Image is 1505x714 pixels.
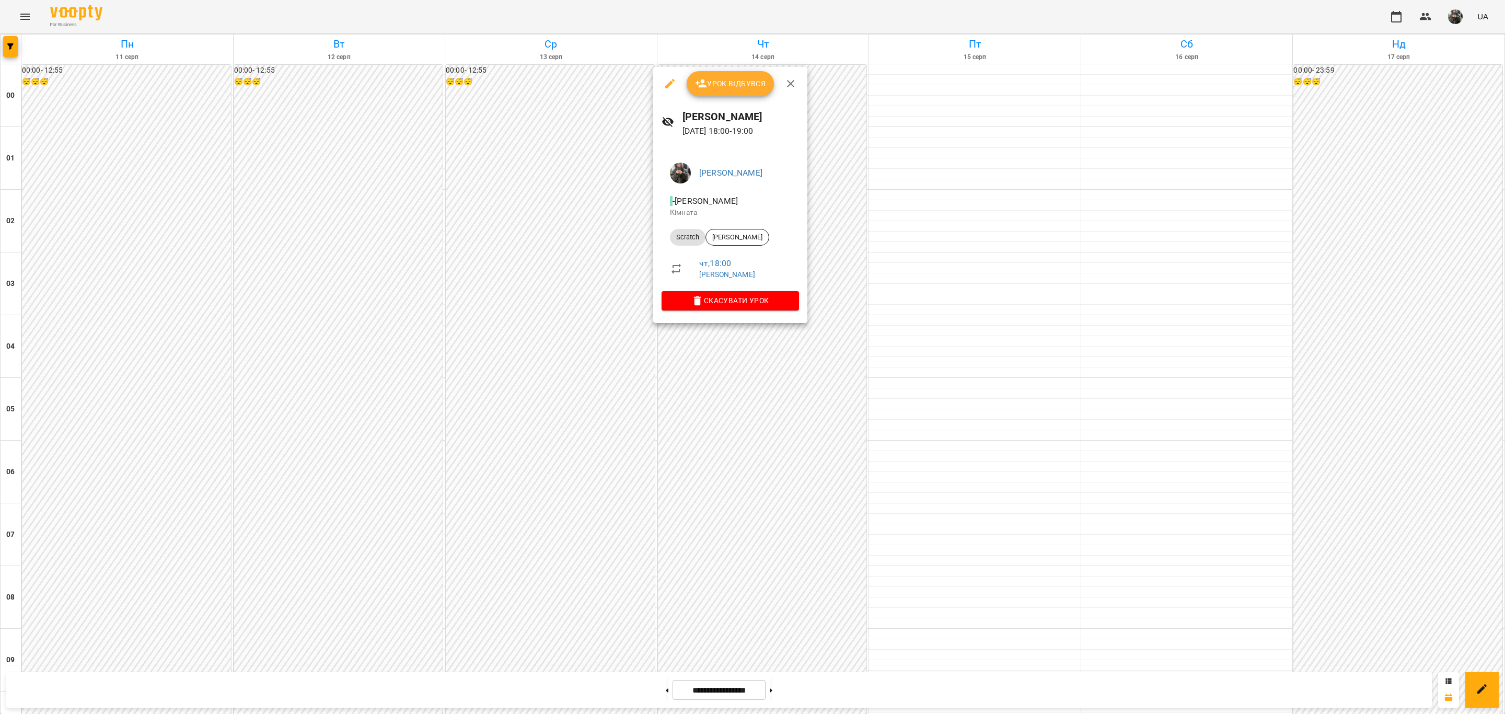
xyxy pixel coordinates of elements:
p: [DATE] 18:00 - 19:00 [682,125,799,137]
img: 8337ee6688162bb2290644e8745a615f.jpg [670,163,691,183]
button: Скасувати Урок [662,291,799,310]
a: [PERSON_NAME] [699,270,755,279]
div: [PERSON_NAME] [705,229,769,246]
button: Урок відбувся [687,71,774,96]
a: [PERSON_NAME] [699,168,762,178]
h6: [PERSON_NAME] [682,109,799,125]
a: чт , 18:00 [699,258,731,268]
span: - [PERSON_NAME] [670,196,740,206]
span: Урок відбувся [695,77,766,90]
span: Скасувати Урок [670,294,791,307]
span: Scratch [670,233,705,242]
p: Кімната [670,208,791,218]
span: [PERSON_NAME] [706,233,769,242]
